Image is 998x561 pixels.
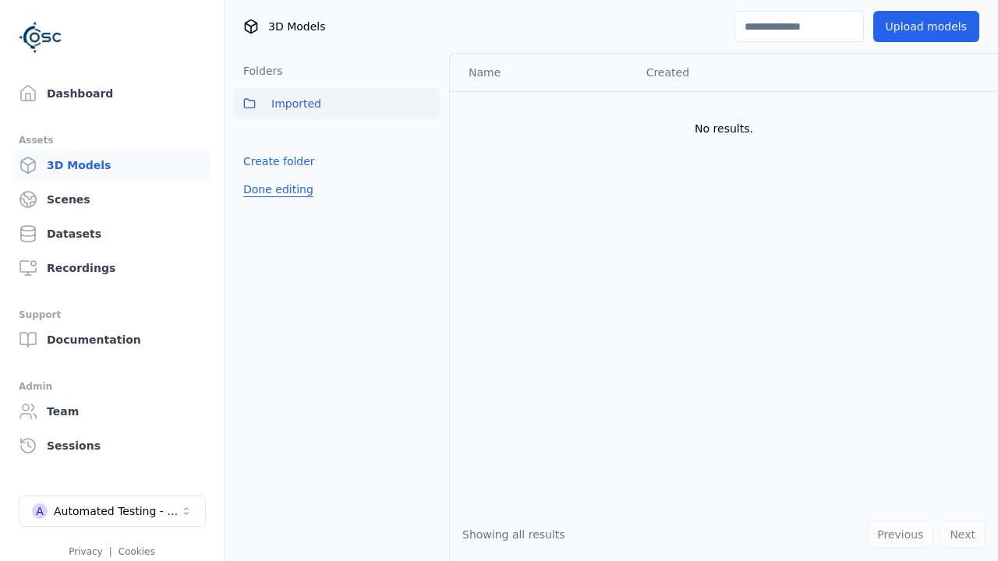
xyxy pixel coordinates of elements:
[12,150,211,181] a: 3D Models
[119,546,155,557] a: Cookies
[234,63,283,79] h3: Folders
[462,528,565,541] span: Showing all results
[634,54,822,91] th: Created
[12,218,211,249] a: Datasets
[12,324,211,355] a: Documentation
[234,175,323,203] button: Done editing
[109,546,112,557] span: |
[243,153,315,169] a: Create folder
[450,54,634,91] th: Name
[234,88,440,119] button: Imported
[12,184,211,215] a: Scenes
[450,91,998,166] td: No results.
[234,147,324,175] button: Create folder
[873,11,979,42] button: Upload models
[12,252,211,284] a: Recordings
[54,503,180,519] div: Automated Testing - Playwright
[12,78,211,109] a: Dashboard
[12,396,211,427] a: Team
[268,19,325,34] span: 3D Models
[19,305,205,324] div: Support
[19,377,205,396] div: Admin
[32,503,48,519] div: A
[19,16,62,59] img: Logo
[271,94,321,113] span: Imported
[19,131,205,150] div: Assets
[12,430,211,461] a: Sessions
[69,546,102,557] a: Privacy
[19,496,206,527] button: Select a workspace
